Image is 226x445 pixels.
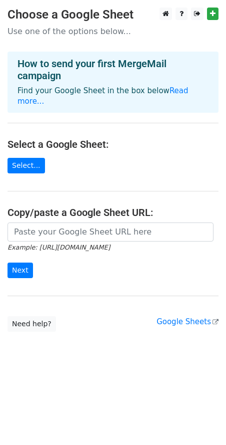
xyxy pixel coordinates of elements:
p: Use one of the options below... [7,26,218,37]
iframe: Chat Widget [176,397,226,445]
input: Paste your Google Sheet URL here [7,223,213,242]
a: Read more... [17,86,188,106]
h4: How to send your first MergeMail campaign [17,58,208,82]
a: Google Sheets [156,317,218,326]
h3: Choose a Google Sheet [7,8,218,22]
input: Next [7,263,33,278]
small: Example: [URL][DOMAIN_NAME] [7,244,110,251]
p: Find your Google Sheet in the box below [17,86,208,107]
div: Widget de chat [176,397,226,445]
a: Need help? [7,316,56,332]
h4: Copy/paste a Google Sheet URL: [7,206,218,218]
h4: Select a Google Sheet: [7,138,218,150]
a: Select... [7,158,45,173]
